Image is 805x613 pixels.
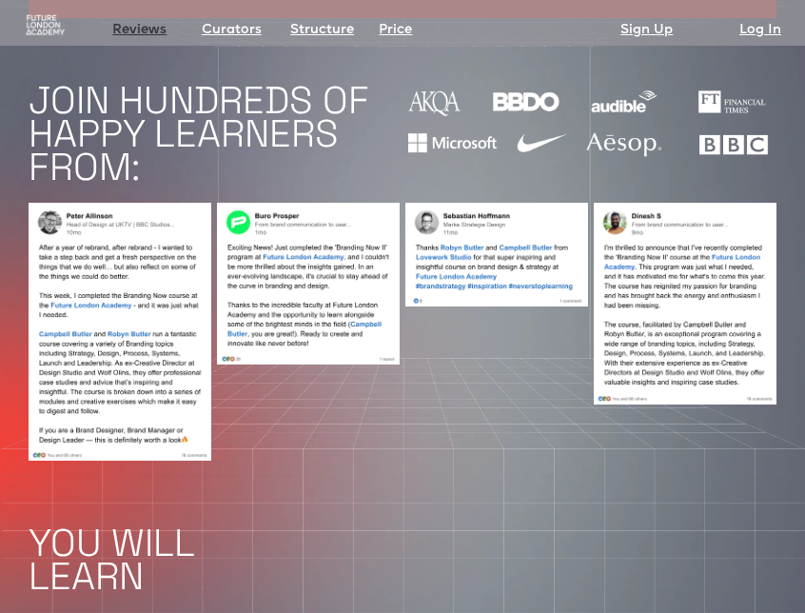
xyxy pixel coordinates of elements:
h1: YOU WILL LEARN [29,526,776,593]
a: Price [379,17,412,44]
h1: JOIN HUNDREDS OF HAPPY LEARNERS FROM: [29,84,398,184]
a: Sign Up [620,17,673,44]
a: Reviews [112,17,167,44]
a: Structure [290,17,354,44]
a: Log In [739,17,781,44]
a: Curators [202,17,262,44]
